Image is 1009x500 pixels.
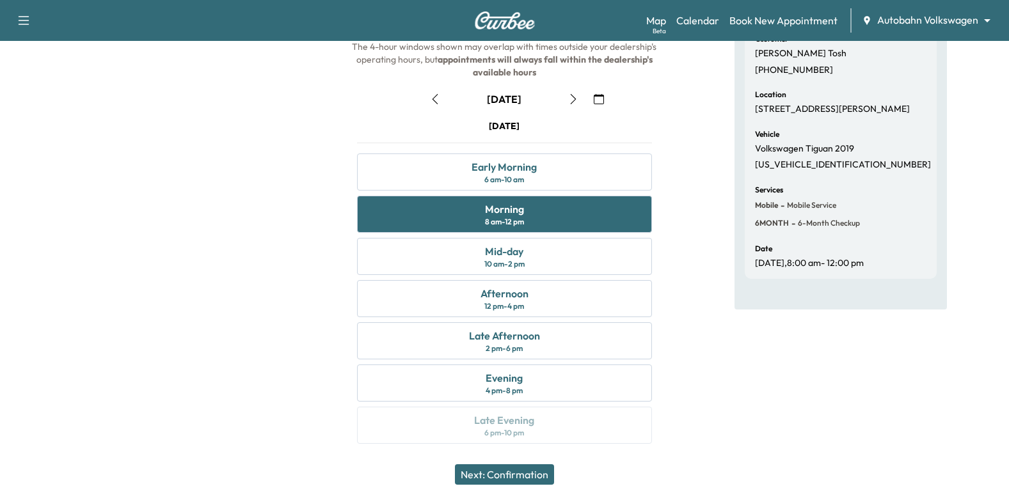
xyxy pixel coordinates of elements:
div: Early Morning [472,159,537,175]
h6: Services [755,186,783,194]
span: Autobahn Volkswagen [877,13,978,27]
span: 6MONTH [755,218,789,228]
div: 10 am - 2 pm [484,259,525,269]
div: 2 pm - 6 pm [486,343,523,354]
div: [DATE] [489,120,520,132]
h6: Customer [755,35,788,43]
span: Mobile Service [784,200,836,210]
p: [US_VEHICLE_IDENTIFICATION_NUMBER] [755,159,931,171]
a: Book New Appointment [729,13,838,28]
p: [STREET_ADDRESS][PERSON_NAME] [755,104,910,115]
p: [PHONE_NUMBER] [755,65,833,76]
span: The arrival window the night before the service date. The 4-hour windows shown may overlap with t... [352,3,658,78]
div: [DATE] [487,92,521,106]
div: 8 am - 12 pm [485,217,524,227]
h6: Date [755,245,772,253]
div: Afternoon [481,286,528,301]
h6: Vehicle [755,130,779,138]
div: 12 pm - 4 pm [484,301,524,311]
img: Curbee Logo [474,12,536,29]
span: 6-month checkup [795,218,860,228]
div: Mid-day [485,244,523,259]
span: - [789,217,795,230]
p: Volkswagen Tiguan 2019 [755,143,854,155]
div: 6 am - 10 am [484,175,524,185]
p: [DATE] , 8:00 am - 12:00 pm [755,258,864,269]
a: MapBeta [646,13,666,28]
span: Mobile [755,200,778,210]
div: Morning [485,201,524,217]
span: - [778,199,784,212]
div: 4 pm - 8 pm [486,386,523,396]
p: [PERSON_NAME] Tosh [755,48,846,59]
h6: Location [755,91,786,98]
div: Late Afternoon [469,328,540,343]
div: Beta [653,26,666,36]
button: Next: Confirmation [455,464,554,485]
b: appointments will always fall within the dealership's available hours [438,54,655,78]
div: Evening [486,370,523,386]
a: Calendar [676,13,719,28]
